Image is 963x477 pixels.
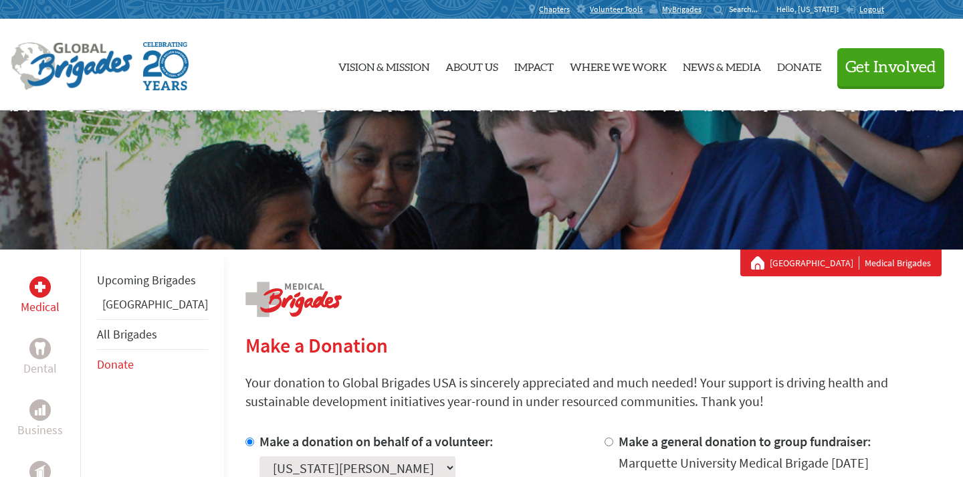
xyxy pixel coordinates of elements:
[245,373,942,411] p: Your donation to Global Brigades USA is sincerely appreciated and much needed! Your support is dr...
[445,30,498,100] a: About Us
[619,433,871,450] label: Make a general donation to group fundraiser:
[97,357,134,372] a: Donate
[777,30,821,100] a: Donate
[539,4,570,15] span: Chapters
[683,30,761,100] a: News & Media
[97,295,208,319] li: Panama
[729,4,767,14] input: Search...
[751,256,931,270] div: Medical Brigades
[143,42,189,90] img: Global Brigades Celebrating 20 Years
[97,350,208,379] li: Donate
[776,4,845,15] p: Hello, [US_STATE]!
[514,30,554,100] a: Impact
[97,272,196,288] a: Upcoming Brigades
[23,359,57,378] p: Dental
[102,296,208,312] a: [GEOGRAPHIC_DATA]
[35,405,45,415] img: Business
[21,276,60,316] a: MedicalMedical
[29,276,51,298] div: Medical
[259,433,494,450] label: Make a donation on behalf of a volunteer:
[662,4,702,15] span: MyBrigades
[770,256,859,270] a: [GEOGRAPHIC_DATA]
[338,30,429,100] a: Vision & Mission
[245,282,342,317] img: logo-medical.png
[35,282,45,292] img: Medical
[590,4,643,15] span: Volunteer Tools
[17,399,63,440] a: BusinessBusiness
[97,326,157,342] a: All Brigades
[29,399,51,421] div: Business
[570,30,667,100] a: Where We Work
[23,338,57,378] a: DentalDental
[29,338,51,359] div: Dental
[97,266,208,295] li: Upcoming Brigades
[837,48,944,86] button: Get Involved
[859,4,884,14] span: Logout
[845,4,884,15] a: Logout
[35,342,45,355] img: Dental
[97,319,208,350] li: All Brigades
[17,421,63,440] p: Business
[845,60,936,76] span: Get Involved
[21,298,60,316] p: Medical
[245,333,942,357] h2: Make a Donation
[11,42,132,90] img: Global Brigades Logo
